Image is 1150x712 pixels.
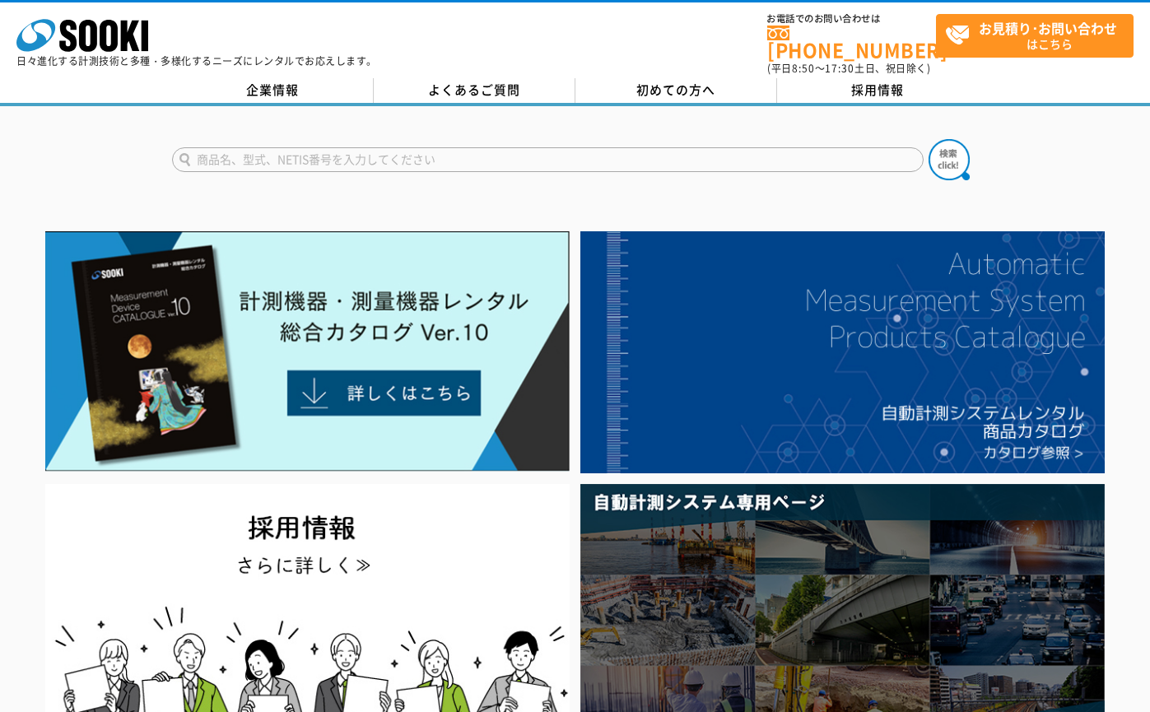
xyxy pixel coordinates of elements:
[767,26,936,59] a: [PHONE_NUMBER]
[792,61,815,76] span: 8:50
[45,231,570,472] img: Catalog Ver10
[172,147,924,172] input: 商品名、型式、NETIS番号を入力してください
[945,15,1133,56] span: はこちら
[172,78,374,103] a: 企業情報
[16,56,377,66] p: 日々進化する計測技術と多種・多様化するニーズにレンタルでお応えします。
[767,14,936,24] span: お電話でのお問い合わせは
[979,18,1117,38] strong: お見積り･お問い合わせ
[636,81,715,99] span: 初めての方へ
[374,78,575,103] a: よくあるご質問
[767,61,930,76] span: (平日 ～ 土日、祝日除く)
[777,78,979,103] a: 採用情報
[575,78,777,103] a: 初めての方へ
[580,231,1105,473] img: 自動計測システムカタログ
[936,14,1134,58] a: お見積り･お問い合わせはこちら
[825,61,854,76] span: 17:30
[929,139,970,180] img: btn_search.png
